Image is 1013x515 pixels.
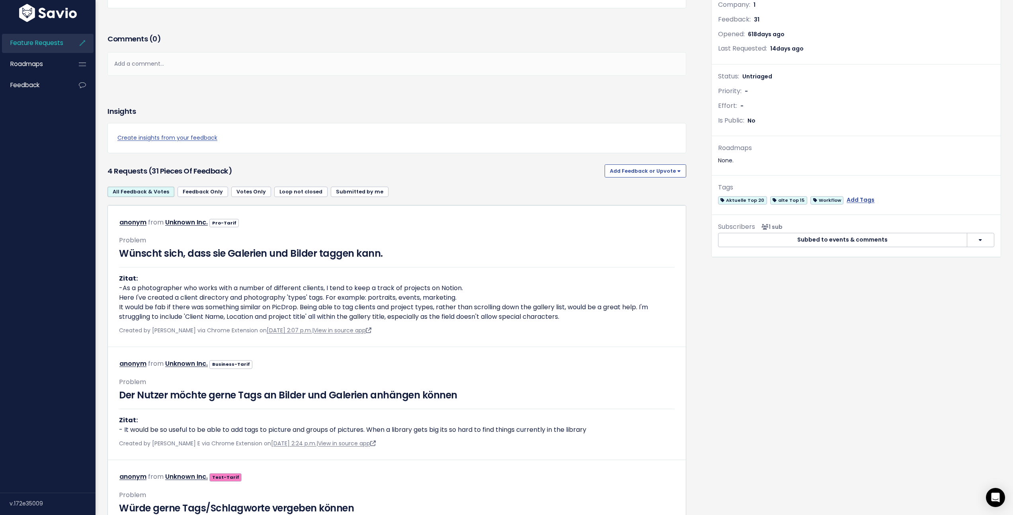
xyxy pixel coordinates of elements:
[119,416,138,425] strong: Zitat:
[745,87,748,95] span: -
[117,133,676,143] a: Create insights from your feedback
[314,326,371,334] a: View in source app
[10,60,43,68] span: Roadmaps
[231,187,271,197] a: Votes Only
[718,86,742,96] span: Priority:
[740,102,744,110] span: -
[271,439,316,447] a: [DATE] 2:24 p.m.
[718,222,755,231] span: Subscribers
[148,359,164,368] span: from
[148,472,164,481] span: from
[119,274,675,322] p: -As a photographer who works with a number of different clients, I tend to keep a track of projec...
[212,361,250,367] strong: Business-Tarif
[267,326,312,334] a: [DATE] 2:07 p.m.
[718,15,751,24] span: Feedback:
[748,30,785,38] span: 618
[152,34,157,44] span: 0
[770,45,804,53] span: 14
[986,488,1005,507] div: Open Intercom Messenger
[718,72,739,81] span: Status:
[119,377,146,386] span: Problem
[165,472,208,481] a: Unknown Inc.
[776,45,804,53] span: days ago
[212,474,239,480] strong: Test-Tarif
[718,182,994,193] div: Tags
[119,388,675,402] h3: Der Nutzer möchte gerne Tags an Bilder und Galerien anhängen können
[718,29,745,39] span: Opened:
[274,187,328,197] a: Loop not closed
[107,166,601,177] h3: 4 Requests (31 pieces of Feedback)
[757,30,785,38] span: days ago
[2,34,66,52] a: Feature Requests
[148,218,164,227] span: from
[119,490,146,499] span: Problem
[718,196,767,205] span: Aktuelle Top 20
[770,195,807,205] a: alte Top 15
[165,218,208,227] a: Unknown Inc.
[119,218,146,227] a: anonym
[107,106,136,117] h3: Insights
[742,72,772,80] span: Untriaged
[10,81,39,89] span: Feedback
[119,326,371,334] span: Created by [PERSON_NAME] via Chrome Extension on |
[212,220,236,226] strong: Pro-Tarif
[119,472,146,481] a: anonym
[119,359,146,368] a: anonym
[810,195,843,205] a: Workflow
[2,55,66,73] a: Roadmaps
[119,439,376,447] span: Created by [PERSON_NAME] E via Chrome Extension on |
[119,274,138,283] strong: Zitat:
[753,1,755,9] span: 1
[718,233,967,247] button: Subbed to events & comments
[107,187,174,197] a: All Feedback & Votes
[10,39,63,47] span: Feature Requests
[119,246,675,261] h3: Wünscht sich, dass sie Galerien und Bilder taggen kann.
[178,187,228,197] a: Feedback Only
[318,439,376,447] a: View in source app
[2,76,66,94] a: Feedback
[718,116,744,125] span: Is Public:
[605,164,686,177] button: Add Feedback or Upvote
[718,44,767,53] span: Last Requested:
[754,16,759,23] span: 31
[748,117,755,125] span: No
[10,493,96,514] div: v.172e35009
[331,187,388,197] a: Submitted by me
[107,33,686,45] h3: Comments ( )
[107,52,686,76] div: Add a comment...
[770,196,807,205] span: alte Top 15
[119,236,146,245] span: Problem
[718,195,767,205] a: Aktuelle Top 20
[718,156,994,166] div: None.
[165,359,208,368] a: Unknown Inc.
[718,142,994,154] div: Roadmaps
[17,4,79,22] img: logo-white.9d6f32f41409.svg
[119,416,675,435] p: - It would be so useful to be able to add tags to picture and groups of pictures. When a library ...
[758,223,783,231] span: <p><strong>Subscribers</strong><br><br> - Felix Junk<br> </p>
[847,195,874,205] a: Add Tags
[718,101,737,110] span: Effort:
[810,196,843,205] span: Workflow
